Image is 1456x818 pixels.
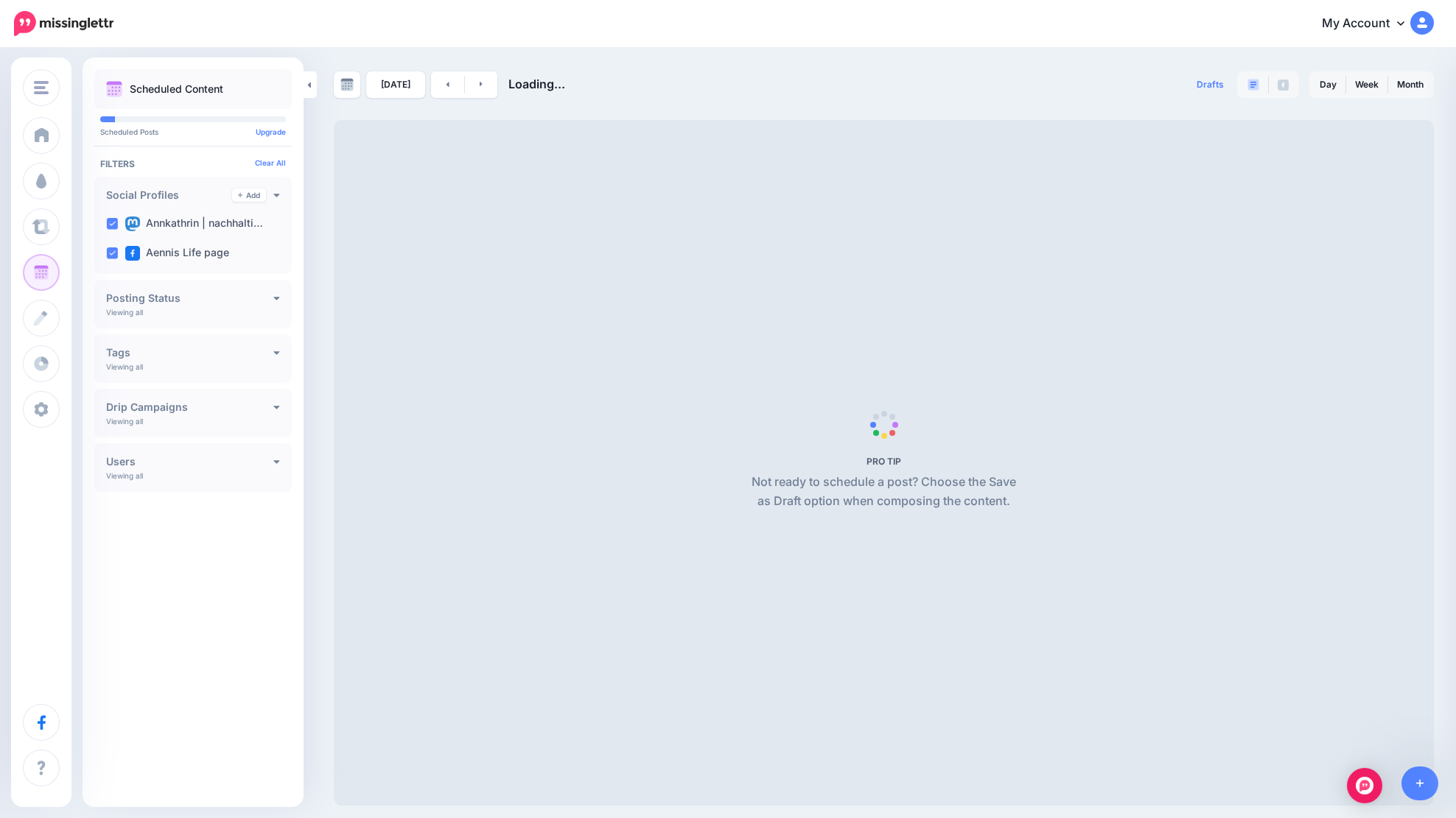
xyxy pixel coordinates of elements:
[125,246,140,261] img: facebook-square.png
[340,78,354,91] img: calendar-grey-darker.png
[100,158,286,169] h4: Filters
[256,127,286,136] a: Upgrade
[34,81,49,94] img: menu.png
[106,190,232,200] h4: Social Profiles
[1278,80,1289,91] img: facebook-grey-square.png
[125,216,140,231] img: mastodon-square.png
[746,456,1022,467] h5: PRO TIP
[508,77,565,91] span: Loading...
[130,84,223,94] p: Scheduled Content
[106,293,273,303] h4: Posting Status
[746,473,1022,511] p: Not ready to schedule a post? Choose the Save as Draft option when composing the content.
[1197,80,1224,89] span: Drafts
[106,456,273,467] h4: Users
[100,128,286,135] p: Scheduled Posts
[255,158,286,167] a: Clear All
[232,188,266,202] a: Add
[106,402,273,412] h4: Drip Campaigns
[1188,71,1233,98] a: Drafts
[106,81,122,97] img: calendar.png
[106,362,143,371] p: Viewing all
[106,417,143,426] p: Viewing all
[1311,73,1345,96] a: Day
[106,471,143,480] p: Viewing all
[1247,79,1259,91] img: paragraph-boxed.png
[106,348,273,358] h4: Tags
[1347,768,1382,803] div: Open Intercom Messenger
[1307,6,1434,42] a: My Account
[125,246,229,261] label: Aennis Life page
[1388,73,1432,96] a: Month
[14,11,113,36] img: Missinglettr
[125,216,263,231] label: Annkathrin | nachhalti…
[1346,73,1387,96] a: Week
[366,71,425,98] a: [DATE]
[106,308,143,317] p: Viewing all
